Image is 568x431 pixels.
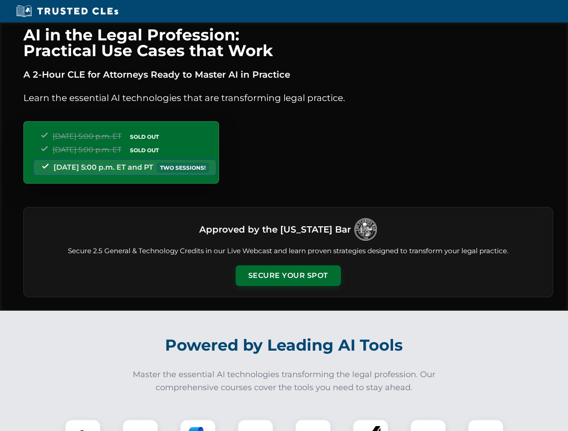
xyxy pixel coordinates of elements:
img: Logo [354,218,377,241]
img: Trusted CLEs [13,4,121,18]
span: SOLD OUT [127,132,162,141]
p: Secure 2.5 General & Technology Credits in our Live Webcast and learn proven strategies designed ... [35,246,542,256]
span: [DATE] 5:00 p.m. ET [53,132,121,141]
p: A 2-Hour CLE for Attorneys Ready to Master AI in Practice [23,67,553,82]
h3: Approved by the [US_STATE] Bar [199,221,351,237]
p: Master the essential AI technologies transforming the legal profession. Our comprehensive courses... [127,368,442,394]
h1: AI in the Legal Profession: Practical Use Cases that Work [23,27,553,58]
button: Secure Your Spot [236,265,341,286]
span: [DATE] 5:00 p.m. ET [53,145,121,154]
span: SOLD OUT [127,145,162,155]
p: Learn the essential AI technologies that are transforming legal practice. [23,91,553,105]
h2: Powered by Leading AI Tools [35,330,533,361]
